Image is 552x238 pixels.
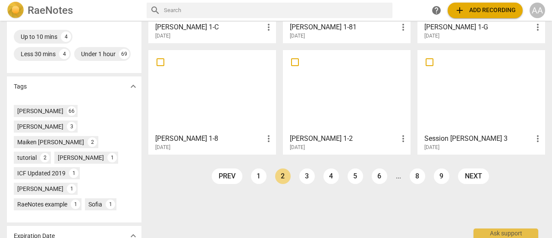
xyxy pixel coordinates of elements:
a: Page 5 [348,168,363,184]
div: [PERSON_NAME] [17,107,63,115]
span: Add recording [455,5,516,16]
span: [DATE] [290,144,305,151]
div: Maiken [PERSON_NAME] [17,138,84,146]
div: 2 [40,153,50,162]
span: [DATE] [424,32,439,40]
h3: Victor-Angelica 1-81 [290,22,398,32]
span: add [455,5,465,16]
a: Help [429,3,444,18]
a: Page 6 [372,168,387,184]
span: more_vert [263,133,274,144]
a: Session [PERSON_NAME] 3[DATE] [420,53,542,151]
span: more_vert [398,133,408,144]
div: 1 [107,153,117,162]
div: 66 [67,106,76,116]
div: [PERSON_NAME] [17,122,63,131]
span: [DATE] [155,32,170,40]
h3: Tracy-Angelica 1-C [155,22,263,32]
div: Less 30 mins [21,50,56,58]
span: [DATE] [155,144,170,151]
div: RaeNotes example [17,200,67,209]
p: Tags [14,82,27,91]
a: Page 1 [251,168,267,184]
button: AA [530,3,545,18]
button: Upload [448,3,523,18]
h3: Carsten 1-2 [290,133,398,144]
span: search [150,5,160,16]
span: [DATE] [290,32,305,40]
span: more_vert [533,22,543,32]
a: Page 4 [323,168,339,184]
li: ... [396,172,401,180]
img: Logo [7,2,24,19]
span: expand_more [128,81,138,92]
span: more_vert [533,133,543,144]
div: [PERSON_NAME] [58,153,104,162]
h2: RaeNotes [28,4,73,16]
a: [PERSON_NAME] 1-2[DATE] [286,53,408,151]
a: Page 3 [299,168,315,184]
h3: Session Victor 3 [424,133,533,144]
div: 1 [71,200,80,209]
div: 1 [67,184,76,194]
div: 1 [69,168,78,178]
div: 2 [88,137,97,147]
div: 3 [67,122,76,131]
div: 69 [119,49,129,59]
span: help [431,5,442,16]
a: LogoRaeNotes [7,2,140,19]
div: 1 [106,200,115,209]
a: Page 8 [410,168,425,184]
a: Page 9 [434,168,449,184]
button: Show more [127,80,140,93]
div: Under 1 hour [81,50,116,58]
span: more_vert [398,22,408,32]
input: Search [164,3,389,17]
a: [PERSON_NAME] 1-8[DATE] [151,53,273,151]
div: tutorial [17,153,37,162]
a: next [458,168,489,184]
span: [DATE] [424,144,439,151]
div: Ask support [474,228,538,238]
h3: Tracy-Angelica 1-G [424,22,533,32]
div: Up to 10 mins [21,32,57,41]
div: Sofia [88,200,102,209]
a: Page 2 is your current page [275,168,291,184]
h3: Victor-Angelica 1-8 [155,133,263,144]
div: 4 [59,49,69,59]
div: ICF Updated 2019 [17,169,66,178]
div: [PERSON_NAME] [17,184,63,193]
span: more_vert [263,22,274,32]
div: 4 [61,32,71,42]
a: prev [212,168,242,184]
